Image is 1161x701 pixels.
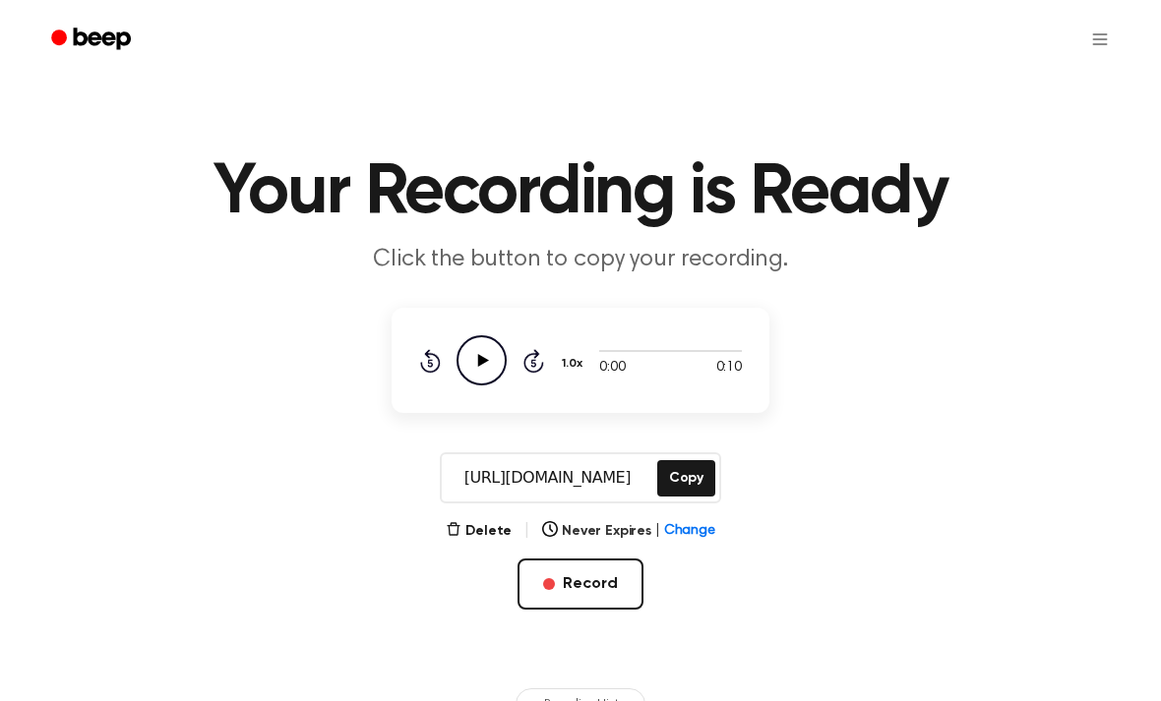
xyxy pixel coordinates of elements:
[716,358,742,379] span: 0:10
[542,521,715,542] button: Never Expires|Change
[1076,16,1124,63] button: Open menu
[560,347,589,380] button: 1.0x
[518,558,642,610] button: Record
[657,460,715,497] button: Copy
[446,521,512,542] button: Delete
[655,521,660,542] span: |
[523,519,530,543] span: |
[77,157,1084,228] h1: Your Recording is Ready
[37,21,149,59] a: Beep
[664,521,715,542] span: Change
[599,358,625,379] span: 0:00
[203,244,958,276] p: Click the button to copy your recording.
